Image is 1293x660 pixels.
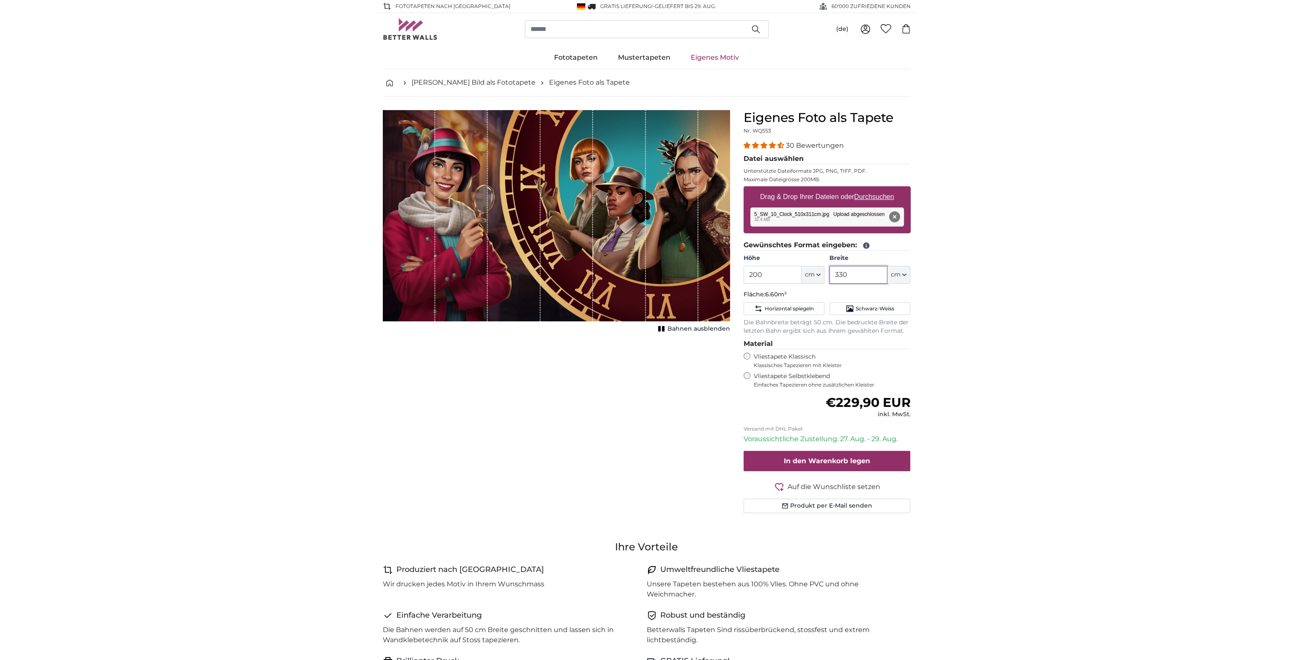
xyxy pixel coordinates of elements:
h3: Ihre Vorteile [383,540,911,554]
button: Horizontal spiegeln [744,302,824,315]
label: Breite [829,254,910,262]
a: [PERSON_NAME] Bild als Fototapete [412,77,535,88]
span: Einfaches Tapezieren ohne zusätzlichen Kleister [754,381,911,388]
span: Bahnen ausblenden [667,325,730,333]
span: 4.33 stars [744,141,786,149]
h1: Eigenes Foto als Tapete [744,110,911,125]
p: Die Bahnbreite beträgt 50 cm. Die bedruckte Breite der letzten Bahn ergibt sich aus Ihrem gewählt... [744,318,911,335]
span: Geliefert bis 29. Aug. [655,3,716,9]
span: cm [805,271,815,279]
p: Wir drucken jedes Motiv in Ihrem Wunschmass [383,579,544,589]
span: cm [891,271,900,279]
a: Eigenes Motiv [681,47,749,69]
img: Betterwalls [383,18,438,40]
legend: Material [744,339,911,349]
legend: Gewünschtes Format eingeben: [744,240,911,251]
h4: Umweltfreundliche Vliestapete [660,564,780,576]
button: cm [887,266,910,284]
span: Horizontal spiegeln [764,305,813,312]
button: cm [802,266,824,284]
h4: Produziert nach [GEOGRAPHIC_DATA] [396,564,544,576]
p: Versand mit DHL Paket [744,425,911,432]
button: Schwarz-Weiss [829,302,910,315]
p: Unsere Tapeten bestehen aus 100% Vlies. Ohne PVC und ohne Weichmacher. [647,579,904,599]
button: Bahnen ausblenden [656,323,730,335]
nav: breadcrumbs [383,69,911,97]
span: GRATIS Lieferung! [600,3,653,9]
span: Nr. WQ553 [744,127,771,134]
div: inkl. MwSt. [826,410,910,419]
span: Fototapeten nach [GEOGRAPHIC_DATA] [395,3,511,10]
label: Vliestapete Selbstklebend [754,372,911,388]
label: Vliestapete Klassisch [754,353,903,369]
h4: Einfache Verarbeitung [396,610,482,621]
p: Fläche: [744,290,911,299]
span: Klassisches Tapezieren mit Kleister [754,362,903,369]
button: Auf die Wunschliste setzen [744,481,911,492]
a: Fototapeten [544,47,608,69]
span: €229,90 EUR [826,395,910,410]
label: Höhe [744,254,824,262]
span: In den Warenkorb legen [784,457,870,465]
label: Drag & Drop Ihrer Dateien oder [757,188,898,205]
button: Produkt per E-Mail senden [744,499,911,513]
button: In den Warenkorb legen [744,451,911,471]
div: 1 of 1 [383,110,730,335]
p: Betterwalls Tapeten Sind rissüberbrückend, stossfest und extrem lichtbeständig. [647,625,904,645]
h4: Robust und beständig [660,610,745,621]
button: (de) [829,22,855,37]
span: - [653,3,716,9]
a: Eigenes Foto als Tapete [549,77,630,88]
legend: Datei auswählen [744,154,911,164]
a: Mustertapeten [608,47,681,69]
p: Die Bahnen werden auf 50 cm Breite geschnitten und lassen sich in Wandklebetechnik auf Stoss tape... [383,625,640,645]
img: Deutschland [577,3,585,10]
p: Maximale Dateigrösse 200MB. [744,176,911,183]
span: 30 Bewertungen [786,141,844,149]
p: Voraussichtliche Zustellung: 27. Aug. - 29. Aug. [744,434,911,444]
u: Durchsuchen [854,193,894,200]
span: 60'000 ZUFRIEDENE KUNDEN [832,3,911,10]
span: Auf die Wunschliste setzen [788,482,880,492]
span: 6.60m² [765,290,787,298]
span: Schwarz-Weiss [856,305,894,312]
p: Unterstützte Dateiformate JPG, PNG, TIFF, PDF. [744,168,911,174]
